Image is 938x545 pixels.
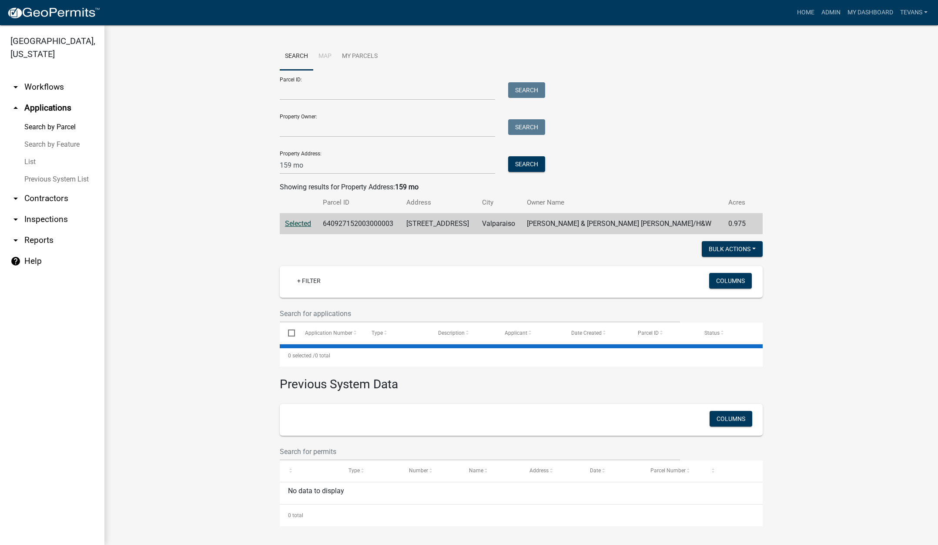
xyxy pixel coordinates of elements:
[401,213,477,235] td: [STREET_ADDRESS]
[897,4,931,21] a: tevans
[508,156,545,172] button: Search
[642,461,703,481] datatable-header-cell: Parcel Number
[650,468,686,474] span: Parcel Number
[280,367,763,394] h3: Previous System Data
[563,323,630,343] datatable-header-cell: Date Created
[280,182,763,192] div: Showing results for Property Address:
[395,183,419,191] strong: 159 mo
[409,468,428,474] span: Number
[696,323,763,343] datatable-header-cell: Status
[280,305,680,323] input: Search for applications
[438,330,465,336] span: Description
[522,213,723,235] td: [PERSON_NAME] & [PERSON_NAME] [PERSON_NAME]/H&W
[280,443,680,461] input: Search for permits
[477,213,522,235] td: Valparaiso
[469,468,483,474] span: Name
[280,505,763,526] div: 0 total
[280,43,313,71] a: Search
[582,461,642,481] datatable-header-cell: Date
[280,482,763,504] div: No data to display
[844,4,897,21] a: My Dashboard
[522,192,723,213] th: Owner Name
[10,256,21,266] i: help
[401,461,461,481] datatable-header-cell: Number
[461,461,521,481] datatable-header-cell: Name
[10,235,21,246] i: arrow_drop_down
[477,192,522,213] th: City
[430,323,496,343] datatable-header-cell: Description
[505,330,527,336] span: Applicant
[710,411,752,427] button: Columns
[508,82,545,98] button: Search
[296,323,363,343] datatable-header-cell: Application Number
[794,4,818,21] a: Home
[508,119,545,135] button: Search
[496,323,563,343] datatable-header-cell: Applicant
[348,468,360,474] span: Type
[280,345,763,367] div: 0 total
[318,213,401,235] td: 640927152003000003
[818,4,844,21] a: Admin
[723,192,752,213] th: Acres
[305,330,352,336] span: Application Number
[363,323,429,343] datatable-header-cell: Type
[340,461,401,481] datatable-header-cell: Type
[288,353,315,359] span: 0 selected /
[521,461,582,481] datatable-header-cell: Address
[638,330,659,336] span: Parcel ID
[372,330,383,336] span: Type
[590,468,601,474] span: Date
[285,219,311,228] a: Selected
[10,103,21,113] i: arrow_drop_up
[529,468,549,474] span: Address
[337,43,383,71] a: My Parcels
[723,213,752,235] td: 0.975
[10,193,21,204] i: arrow_drop_down
[630,323,696,343] datatable-header-cell: Parcel ID
[401,192,477,213] th: Address
[709,273,752,289] button: Columns
[10,82,21,92] i: arrow_drop_down
[571,330,602,336] span: Date Created
[280,323,296,343] datatable-header-cell: Select
[318,192,401,213] th: Parcel ID
[290,273,328,289] a: + Filter
[10,214,21,225] i: arrow_drop_down
[704,330,720,336] span: Status
[702,241,763,257] button: Bulk Actions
